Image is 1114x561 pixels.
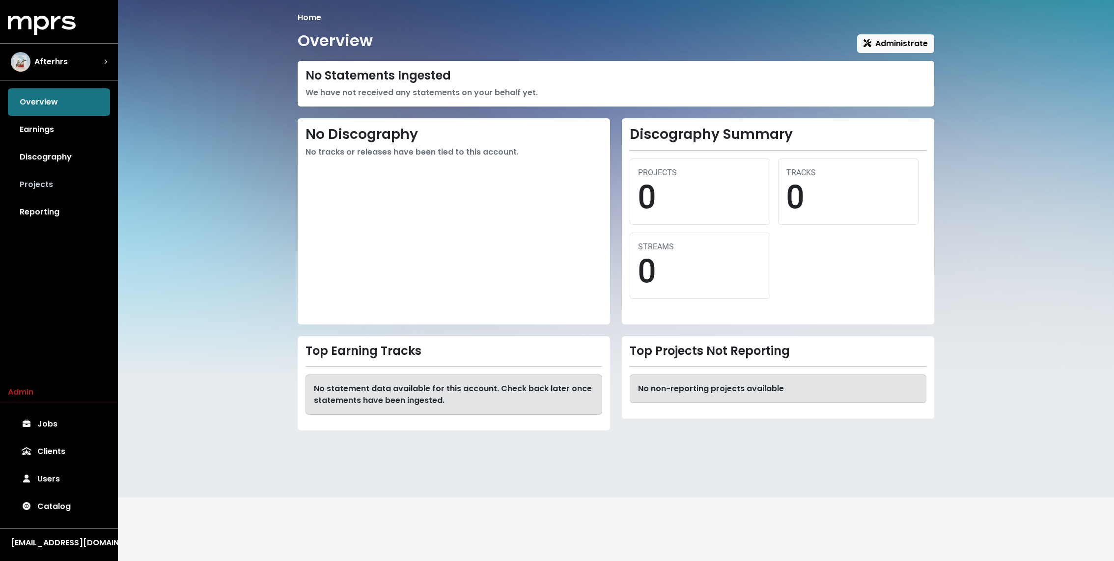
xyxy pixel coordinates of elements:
[298,12,934,24] nav: breadcrumb
[306,344,602,358] div: Top Earning Tracks
[8,198,110,226] a: Reporting
[11,537,107,549] div: [EMAIL_ADDRESS][DOMAIN_NAME]
[630,126,926,143] h2: Discography Summary
[638,167,762,179] div: PROJECTS
[8,171,110,198] a: Projects
[8,438,110,465] a: Clients
[8,116,110,143] a: Earnings
[630,344,926,358] div: Top Projects Not Reporting
[8,19,76,30] a: mprs logo
[306,87,926,99] div: We have not received any statements on your behalf yet.
[306,146,602,158] div: No tracks or releases have been tied to this account.
[638,179,762,216] div: 0
[11,52,30,72] img: The selected account / producer
[786,179,910,216] div: 0
[8,143,110,171] a: Discography
[857,34,934,53] button: Administrate
[34,56,68,68] span: Afterhrs
[630,374,926,403] div: No non-reporting projects available
[298,31,373,50] h1: Overview
[8,465,110,493] a: Users
[863,38,928,49] span: Administrate
[786,167,910,179] div: TRACKS
[8,410,110,438] a: Jobs
[8,536,110,549] button: [EMAIL_ADDRESS][DOMAIN_NAME]
[8,493,110,520] a: Catalog
[306,126,602,143] h2: No Discography
[306,69,926,83] div: No Statements Ingested
[306,374,602,415] div: No statement data available for this account. Check back later once statements have been ingested.
[638,253,762,291] div: 0
[298,12,321,24] li: Home
[638,241,762,253] div: STREAMS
